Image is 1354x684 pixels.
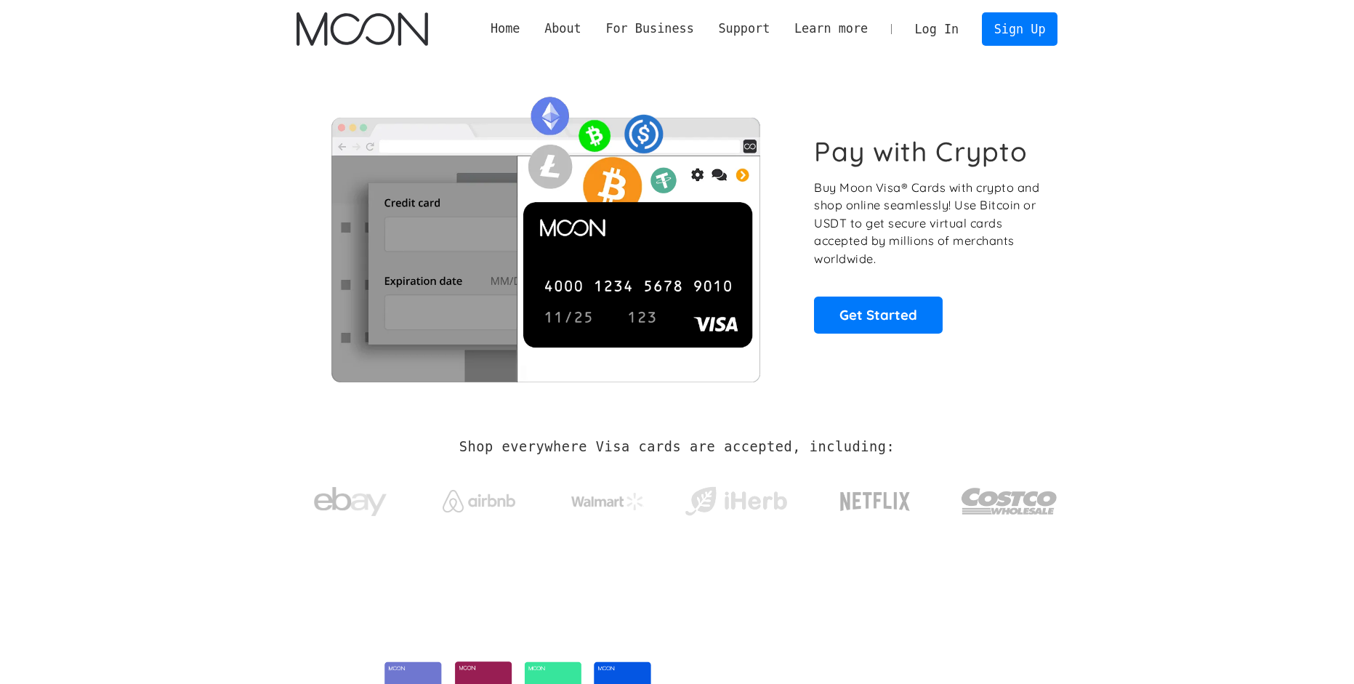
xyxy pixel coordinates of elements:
h2: Shop everywhere Visa cards are accepted, including: [459,439,895,455]
p: Buy Moon Visa® Cards with crypto and shop online seamlessly! Use Bitcoin or USDT to get secure vi... [814,179,1041,268]
a: Walmart [553,478,661,518]
a: iHerb [682,468,790,528]
div: For Business [605,20,693,38]
img: Netflix [839,483,911,520]
img: ebay [314,479,387,525]
a: Home [478,20,532,38]
img: Moon Cards let you spend your crypto anywhere Visa is accepted. [297,86,794,382]
a: Netflix [810,469,940,527]
div: Support [706,20,782,38]
img: Costco [961,474,1058,528]
a: home [297,12,428,46]
a: Log In [903,13,971,45]
a: Sign Up [982,12,1057,45]
div: For Business [594,20,706,38]
a: Airbnb [424,475,533,520]
div: Learn more [782,20,880,38]
a: ebay [297,464,405,532]
img: iHerb [682,483,790,520]
h1: Pay with Crypto [814,135,1028,168]
div: About [544,20,581,38]
a: Get Started [814,297,943,333]
div: About [532,20,593,38]
img: Moon Logo [297,12,428,46]
img: Airbnb [443,490,515,512]
img: Walmart [571,493,644,510]
div: Support [718,20,770,38]
a: Costco [961,459,1058,536]
div: Learn more [794,20,868,38]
